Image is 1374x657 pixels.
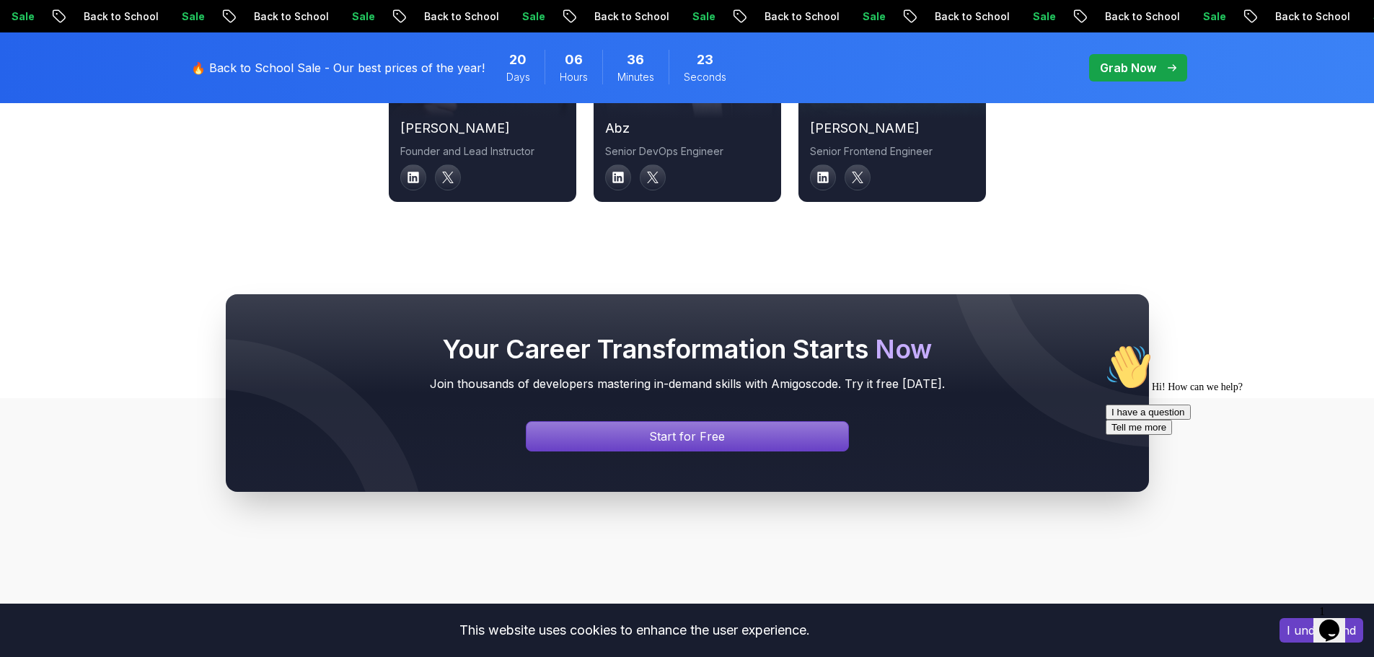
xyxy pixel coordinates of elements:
button: Accept cookies [1280,618,1363,643]
img: :wave: [6,6,52,52]
span: 23 Seconds [697,50,713,70]
span: Hours [560,70,588,84]
span: Seconds [684,70,726,84]
p: Back to School [1090,9,1188,24]
div: This website uses cookies to enhance the user experience. [11,614,1258,646]
p: Senior DevOps Engineer [605,144,770,159]
a: Signin page [526,421,849,451]
h2: [PERSON_NAME] [810,118,974,138]
span: 6 Hours [565,50,583,70]
iframe: chat widget [1313,599,1360,643]
p: Senior Frontend Engineer [810,144,974,159]
p: Back to School [409,9,507,24]
p: Back to School [579,9,677,24]
p: Back to School [920,9,1018,24]
span: Minutes [617,70,654,84]
div: 👋Hi! How can we help?I have a questionTell me more [6,6,265,97]
p: Sale [337,9,383,24]
h2: abz [605,118,770,138]
p: Join thousands of developers mastering in-demand skills with Amigoscode. Try it free [DATE]. [255,375,1120,392]
p: Back to School [1260,9,1358,24]
p: Grab Now [1100,59,1156,76]
p: Sale [167,9,213,24]
span: Hi! How can we help? [6,43,143,54]
p: Back to School [69,9,167,24]
h2: Your Career Transformation Starts [255,335,1120,363]
p: Sale [847,9,894,24]
span: 20 Days [509,50,527,70]
h2: [PERSON_NAME] [400,118,565,138]
p: Back to School [239,9,337,24]
span: Now [875,333,932,365]
p: Sale [1188,9,1234,24]
span: 36 Minutes [627,50,644,70]
button: Tell me more [6,81,72,97]
p: Sale [507,9,553,24]
p: Start for Free [649,428,725,445]
p: 🔥 Back to School Sale - Our best prices of the year! [191,59,485,76]
iframe: chat widget [1100,338,1360,592]
p: Sale [677,9,723,24]
span: Days [506,70,530,84]
p: Sale [1018,9,1064,24]
p: Founder and Lead Instructor [400,144,565,159]
button: I have a question [6,66,91,81]
p: Back to School [749,9,847,24]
